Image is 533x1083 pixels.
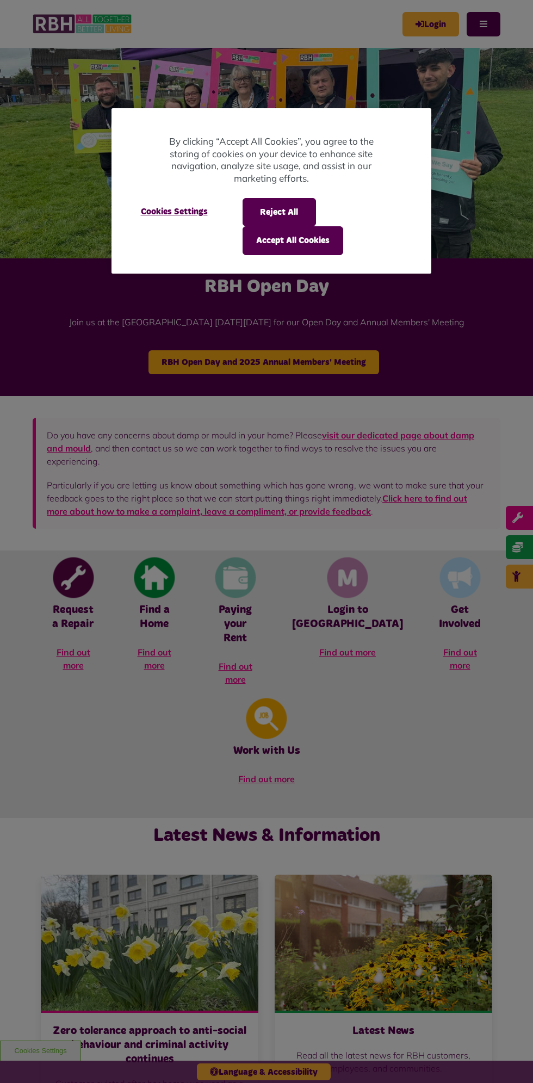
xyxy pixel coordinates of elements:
[155,135,388,184] p: By clicking “Accept All Cookies”, you agree to the storing of cookies on your device to enhance s...
[243,198,316,226] button: Reject All
[111,108,431,274] div: Privacy
[128,198,221,225] button: Cookies Settings
[111,108,431,274] div: Cookie banner
[243,226,343,255] button: Accept All Cookies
